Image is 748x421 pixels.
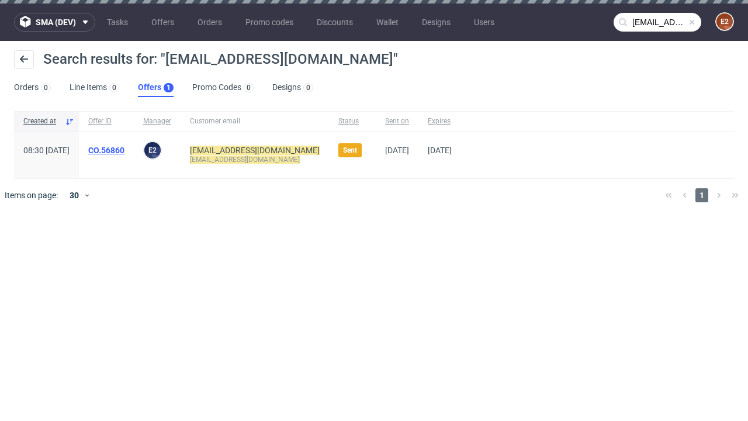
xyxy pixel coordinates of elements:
span: Status [338,116,366,126]
span: sma (dev) [36,18,76,26]
div: 0 [247,84,251,92]
span: Customer email [190,116,320,126]
a: Users [467,13,501,32]
mark: [EMAIL_ADDRESS][DOMAIN_NAME] [190,156,300,164]
a: Promo Codes0 [192,78,254,97]
span: Items on page: [5,189,58,201]
a: Orders0 [14,78,51,97]
span: Created at [23,116,60,126]
a: Offers1 [138,78,174,97]
a: Line Items0 [70,78,119,97]
span: Sent on [385,116,409,126]
a: Tasks [100,13,135,32]
div: 0 [306,84,310,92]
div: 0 [44,84,48,92]
a: Designs [415,13,458,32]
a: Promo codes [238,13,300,32]
span: Search results for: "[EMAIL_ADDRESS][DOMAIN_NAME]" [43,51,398,67]
figcaption: e2 [716,13,733,30]
span: [DATE] [428,146,452,155]
span: Offer ID [88,116,124,126]
a: Orders [191,13,229,32]
span: 1 [695,188,708,202]
div: 0 [112,84,116,92]
a: Wallet [369,13,406,32]
div: 1 [167,84,171,92]
figcaption: e2 [144,142,161,158]
a: [EMAIL_ADDRESS][DOMAIN_NAME] [190,146,320,155]
span: Expires [428,116,452,126]
span: Manager [143,116,171,126]
a: Designs0 [272,78,313,97]
span: Sent [343,146,357,155]
a: CO.56860 [88,146,124,155]
div: 30 [63,187,84,203]
button: sma (dev) [14,13,95,32]
span: 08:30 [DATE] [23,146,70,155]
span: [DATE] [385,146,409,155]
a: Offers [144,13,181,32]
a: Discounts [310,13,360,32]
